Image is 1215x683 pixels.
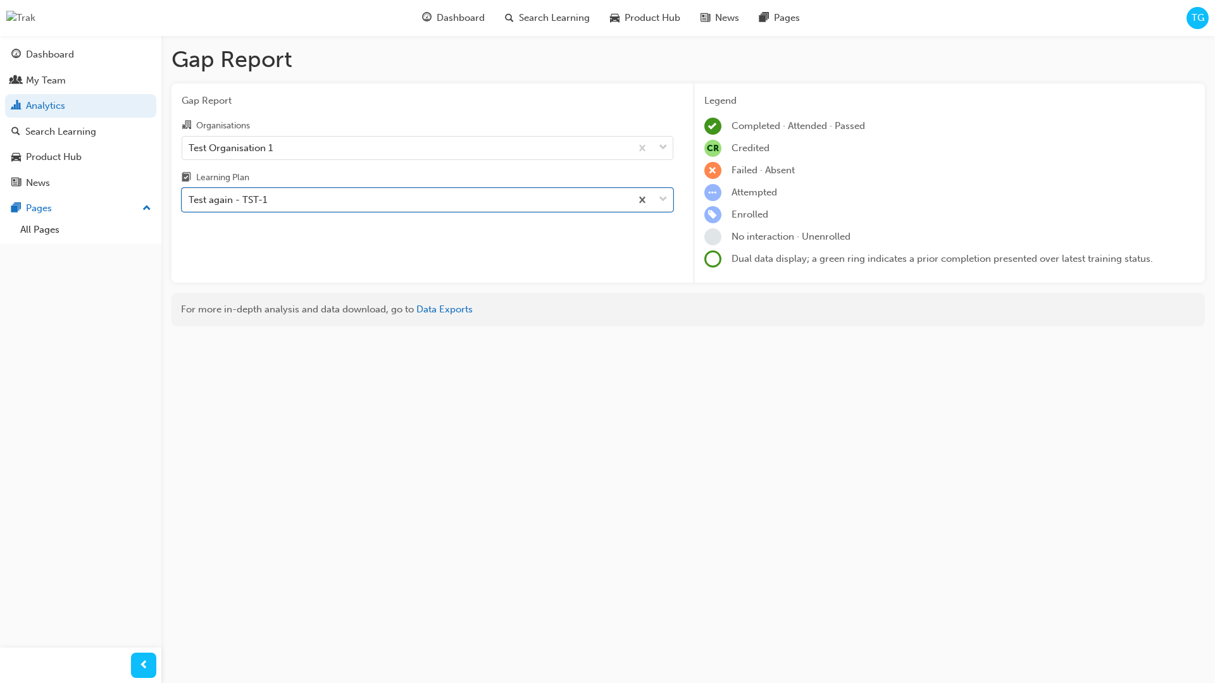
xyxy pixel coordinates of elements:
[171,46,1205,73] h1: Gap Report
[600,5,690,31] a: car-iconProduct Hub
[732,120,865,132] span: Completed · Attended · Passed
[5,43,156,66] a: Dashboard
[11,126,20,138] span: search-icon
[142,200,151,217] span: up-icon
[610,10,620,26] span: car-icon
[704,140,721,157] span: null-icon
[139,658,149,674] span: prev-icon
[495,5,600,31] a: search-iconSearch Learning
[422,10,432,26] span: guage-icon
[437,11,485,25] span: Dashboard
[11,178,21,189] span: news-icon
[704,94,1195,108] div: Legend
[704,162,721,179] span: learningRecordVerb_FAIL-icon
[505,10,514,26] span: search-icon
[1187,7,1209,29] button: TG
[732,231,850,242] span: No interaction · Unenrolled
[26,47,74,62] div: Dashboard
[732,187,777,198] span: Attempted
[11,152,21,163] span: car-icon
[5,197,156,220] button: Pages
[412,5,495,31] a: guage-iconDashboard
[659,140,668,156] span: down-icon
[11,75,21,87] span: people-icon
[196,120,250,132] div: Organisations
[519,11,590,25] span: Search Learning
[715,11,739,25] span: News
[732,253,1153,264] span: Dual data display; a green ring indicates a prior completion presented over latest training status.
[5,145,156,169] a: Product Hub
[690,5,749,31] a: news-iconNews
[416,304,473,315] a: Data Exports
[659,192,668,208] span: down-icon
[732,164,795,176] span: Failed · Absent
[774,11,800,25] span: Pages
[181,302,1195,317] div: For more in-depth analysis and data download, go to
[704,206,721,223] span: learningRecordVerb_ENROLL-icon
[15,220,156,240] a: All Pages
[704,228,721,245] span: learningRecordVerb_NONE-icon
[182,173,191,184] span: learningplan-icon
[625,11,680,25] span: Product Hub
[5,40,156,197] button: DashboardMy TeamAnalyticsSearch LearningProduct HubNews
[5,69,156,92] a: My Team
[732,209,768,220] span: Enrolled
[26,176,50,190] div: News
[182,94,673,108] span: Gap Report
[759,10,769,26] span: pages-icon
[704,118,721,135] span: learningRecordVerb_COMPLETE-icon
[11,101,21,112] span: chart-icon
[1192,11,1204,25] span: TG
[182,120,191,132] span: organisation-icon
[5,120,156,144] a: Search Learning
[5,171,156,195] a: News
[732,142,769,154] span: Credited
[11,203,21,214] span: pages-icon
[196,171,249,184] div: Learning Plan
[701,10,710,26] span: news-icon
[189,193,267,207] div: Test again - TST-1
[26,201,52,216] div: Pages
[189,140,273,155] div: Test Organisation 1
[749,5,810,31] a: pages-iconPages
[6,11,35,25] img: Trak
[5,94,156,118] a: Analytics
[25,125,96,139] div: Search Learning
[11,49,21,61] span: guage-icon
[704,184,721,201] span: learningRecordVerb_ATTEMPT-icon
[26,150,82,164] div: Product Hub
[26,73,66,88] div: My Team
